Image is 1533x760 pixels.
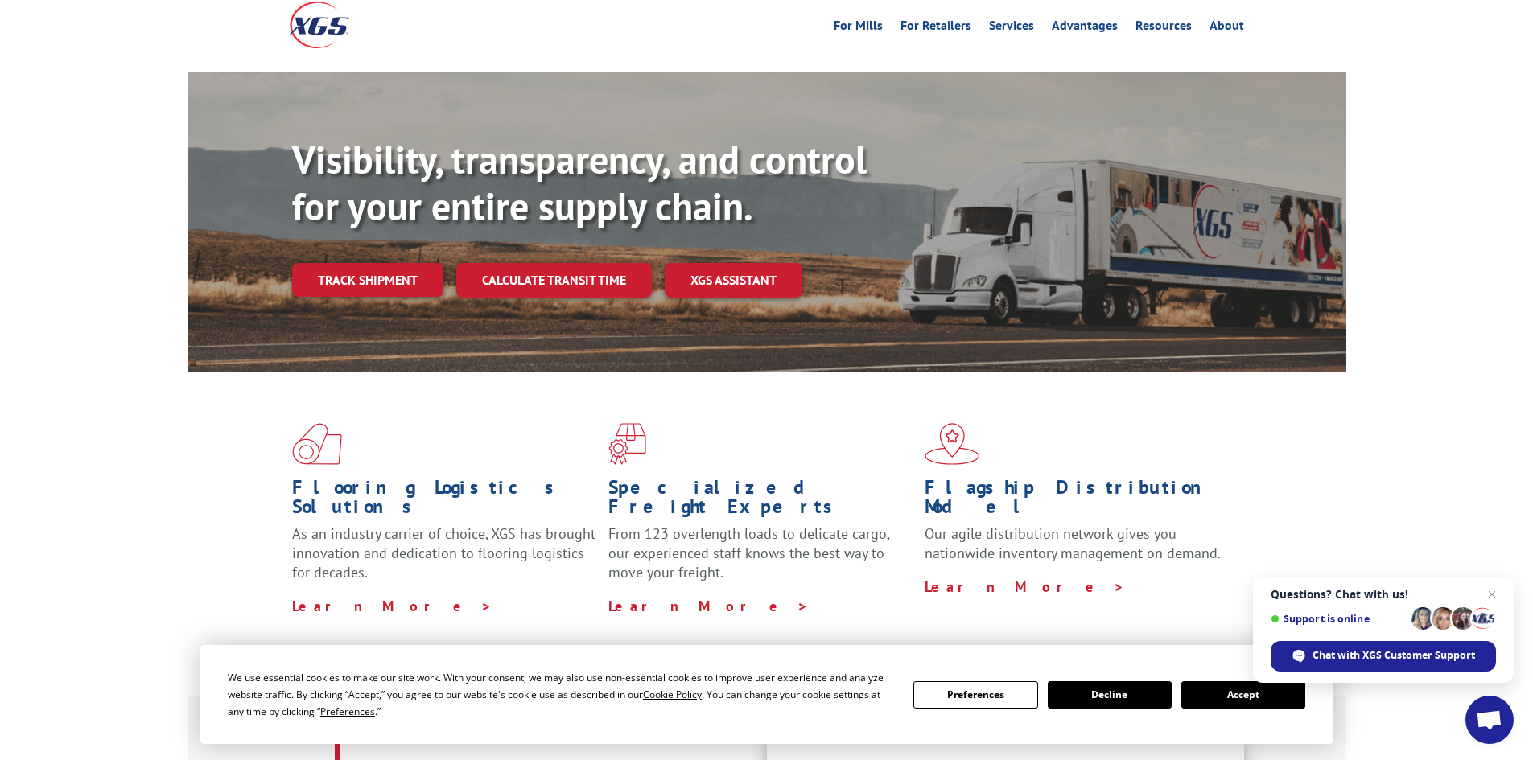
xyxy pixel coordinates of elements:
h1: Flooring Logistics Solutions [292,478,596,524]
div: We use essential cookies to make our site work. With your consent, we may also use non-essential ... [228,669,894,720]
span: Preferences [320,705,375,718]
span: Chat with XGS Customer Support [1271,641,1496,672]
span: Support is online [1271,613,1406,625]
a: For Mills [834,19,883,37]
a: For Retailers [900,19,971,37]
img: xgs-icon-flagship-distribution-model-red [925,423,980,465]
span: Our agile distribution network gives you nationwide inventory management on demand. [925,524,1221,562]
a: Learn More > [925,577,1125,596]
a: Resources [1135,19,1192,37]
a: Calculate transit time [456,263,652,298]
a: Advantages [1052,19,1118,37]
span: Chat with XGS Customer Support [1313,648,1475,663]
div: Cookie Consent Prompt [200,645,1333,744]
a: Learn More > [292,597,492,615]
a: Open chat [1465,696,1514,744]
h1: Specialized Freight Experts [608,478,913,524]
button: Decline [1048,681,1172,709]
span: As an industry carrier of choice, XGS has brought innovation and dedication to flooring logistics... [292,524,595,581]
span: Questions? Chat with us! [1271,588,1496,601]
b: Visibility, transparency, and control for your entire supply chain. [292,134,867,231]
a: XGS ASSISTANT [665,263,802,298]
img: xgs-icon-focused-on-flooring-red [608,423,646,465]
a: Learn More > [608,597,809,615]
h1: Flagship Distribution Model [925,478,1229,524]
span: Cookie Policy [643,688,702,701]
a: About [1210,19,1244,37]
img: xgs-icon-total-supply-chain-intelligence-red [292,423,342,465]
p: From 123 overlength loads to delicate cargo, our experienced staff knows the best way to move you... [608,524,913,596]
button: Accept [1181,681,1305,709]
a: Services [989,19,1034,37]
button: Preferences [913,681,1037,709]
a: Track shipment [292,263,443,297]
